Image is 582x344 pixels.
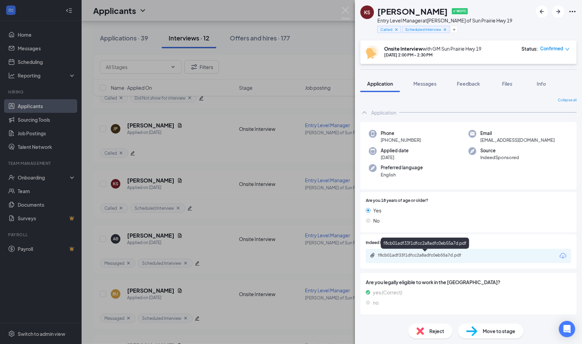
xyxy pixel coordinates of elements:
span: yes (Correct) [373,289,402,296]
span: Info [537,81,546,87]
span: IndeedSponsored [480,154,519,161]
span: Confirmed [540,45,563,52]
svg: Cross [394,27,399,32]
span: Collapse all [558,98,577,103]
span: Indeed Resume [366,240,396,246]
span: [PHONE_NUMBER] [381,137,421,143]
svg: Ellipses [568,7,577,16]
span: Move to stage [483,327,515,335]
span: Reject [429,327,444,335]
span: down [565,47,570,52]
span: Feedback [457,81,480,87]
div: Entry Level Manager at [PERSON_NAME] of Sun Prairie Hwy 19 [377,17,512,24]
div: KS [364,9,370,16]
span: English [381,171,423,178]
span: Email [480,130,555,137]
div: [DATE] 2:00 PM - 2:30 PM [384,52,481,58]
svg: Plus [452,28,456,32]
div: Application [371,109,396,116]
a: Paperclipf8cb01adf33f1dfcc2a8adfc0eb55a7d.pdf [370,253,480,259]
span: Are you legally eligible to work in the [GEOGRAPHIC_DATA]? [366,278,571,286]
span: Source [480,147,519,154]
span: Files [502,81,512,87]
span: Messages [413,81,437,87]
span: Phone [381,130,421,137]
div: f8cb01adf33f1dfcc2a8adfc0eb55a7d.pdf [381,238,469,249]
div: f8cb01adf33f1dfcc2a8adfc0eb55a7d.pdf [378,253,473,258]
span: No [373,217,380,224]
div: Status : [521,45,538,52]
button: Plus [450,26,458,33]
span: Application [367,81,393,87]
span: Preferred language [381,164,423,171]
span: Are you 18 years of age or older? [366,197,428,204]
svg: Download [559,252,567,260]
svg: Paperclip [370,253,375,258]
span: Yes [373,207,381,214]
span: ✔ WOTC [452,8,468,14]
span: Called [380,27,392,32]
svg: ArrowLeftNew [538,7,546,16]
span: [DATE] [381,154,409,161]
b: Onsite Interview [384,46,423,52]
div: Open Intercom Messenger [559,321,575,337]
svg: ChevronUp [360,108,369,117]
span: no [373,299,379,306]
button: ArrowRight [552,5,564,18]
button: ArrowLeftNew [536,5,548,18]
span: [EMAIL_ADDRESS][DOMAIN_NAME] [480,137,555,143]
div: with GM Sun Prairie Hwy 19 [384,45,481,52]
span: Scheduled Interview [405,27,441,32]
span: Applied date [381,147,409,154]
svg: ArrowRight [554,7,562,16]
svg: Cross [443,27,447,32]
h1: [PERSON_NAME] [377,5,448,17]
